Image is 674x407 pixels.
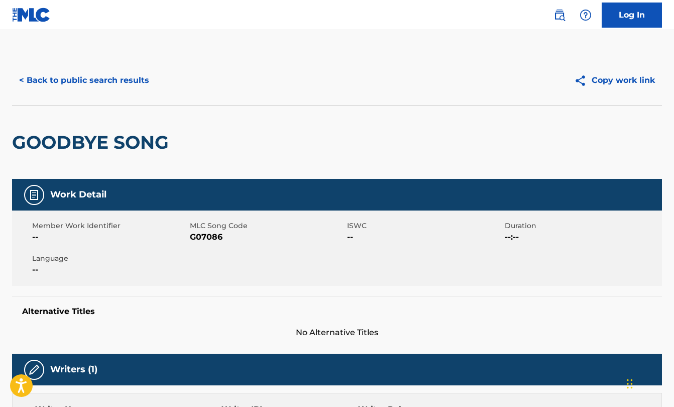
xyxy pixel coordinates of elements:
img: Copy work link [574,74,592,87]
span: G07086 [190,231,345,243]
button: Copy work link [567,68,662,93]
a: Public Search [549,5,570,25]
h5: Alternative Titles [22,307,652,317]
span: Language [32,253,187,264]
button: < Back to public search results [12,68,156,93]
div: Drag [627,369,633,399]
span: -- [347,231,502,243]
img: search [553,9,566,21]
iframe: Chat Widget [624,359,674,407]
div: Help [576,5,596,25]
h5: Writers (1) [50,364,97,375]
span: -- [32,264,187,276]
span: MLC Song Code [190,221,345,231]
img: Writers [28,364,40,376]
span: -- [32,231,187,243]
img: help [580,9,592,21]
h5: Work Detail [50,189,106,200]
span: ISWC [347,221,502,231]
a: Log In [602,3,662,28]
span: No Alternative Titles [12,327,662,339]
span: Member Work Identifier [32,221,187,231]
img: Work Detail [28,189,40,201]
h2: GOODBYE SONG [12,131,174,154]
span: --:-- [505,231,660,243]
img: MLC Logo [12,8,51,22]
span: Duration [505,221,660,231]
